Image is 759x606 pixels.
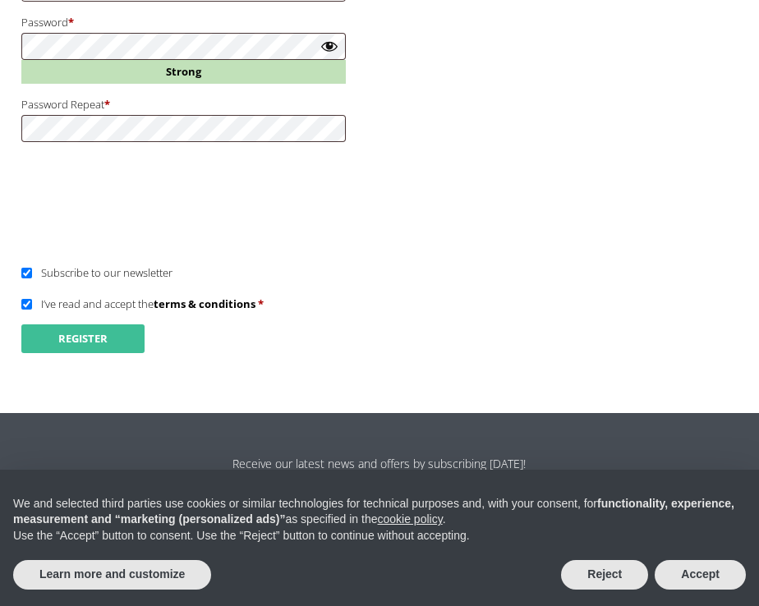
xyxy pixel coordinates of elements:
button: Learn more and customize [13,560,211,590]
span: Subscribe to our newsletter [41,265,172,280]
button: Register [21,324,145,353]
a: terms & conditions [154,296,255,311]
strong: functionality, experience, measurement and “marketing (personalized ads)” [13,497,734,526]
iframe: reCAPTCHA [19,161,269,225]
a: cookie policy [378,512,443,526]
button: Hide password [320,37,338,55]
input: Subscribe to our newsletter [21,268,32,278]
p: We and selected third parties use cookies or similar technologies for technical purposes and, wit... [13,496,746,528]
label: Password [21,11,346,33]
p: Receive our latest news and offers by subscribing [DATE]! By subscribing you agree to our and [228,454,531,511]
p: Use the “Accept” button to consent. Use the “Reject” button to continue without accepting. [13,528,746,544]
div: Strong [21,60,346,84]
span: I’ve read and accept the [41,296,255,311]
input: I’ve read and accept theterms & conditions * [21,299,32,310]
label: Password Repeat [21,94,346,115]
button: Accept [655,560,746,590]
button: Reject [561,560,648,590]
